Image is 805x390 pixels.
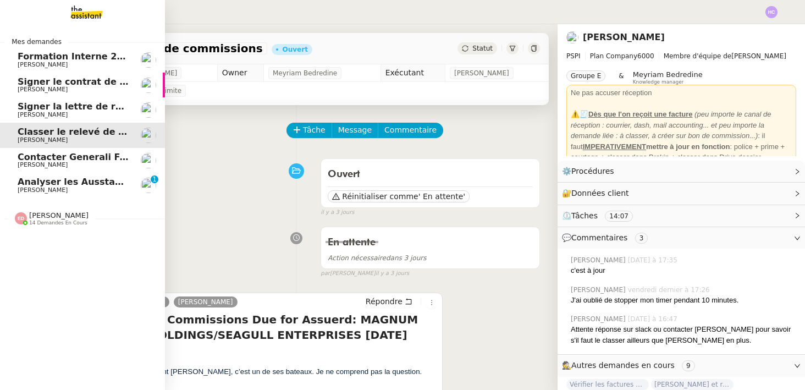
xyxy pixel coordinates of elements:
[628,255,680,265] span: [DATE] à 17:35
[558,355,805,376] div: 🕵️Autres demandes en cours 9
[18,51,208,62] span: Formation Interne 2 - [PERSON_NAME]
[571,295,796,306] div: J'ai oublié de stopper mon timer pendant 10 minutes.
[583,142,730,151] strong: mettre à jour en fonction
[635,233,648,244] nz-tag: 3
[566,31,578,43] img: users%2FNmPW3RcGagVdwlUj0SIRjiM8zA23%2Favatar%2Fb3e8f68e-88d8-429d-a2bd-00fb6f2d12db
[366,296,402,307] span: Répondre
[562,233,652,242] span: 💬
[558,183,805,204] div: 🔐Données client
[18,161,68,168] span: [PERSON_NAME]
[15,212,27,224] img: svg
[571,110,771,140] em: (peu importe le canal de réception : courrier, dash, mail accounting... et peu importe la demande...
[18,61,68,68] span: [PERSON_NAME]
[141,178,156,193] img: users%2Fa6PbEmLwvGXylUqKytRPpDpAx153%2Favatar%2Ffanny.png
[286,123,332,138] button: Tâche
[571,167,614,175] span: Procédures
[217,64,263,82] td: Owner
[633,70,703,79] span: Meyriam Bedredine
[472,45,493,52] span: Statut
[588,110,692,118] u: Dès que l'on reçoit une facture
[765,6,778,18] img: svg
[141,128,156,143] img: users%2FNmPW3RcGagVdwlUj0SIRjiM8zA23%2Favatar%2Fb3e8f68e-88d8-429d-a2bd-00fb6f2d12db
[141,153,156,168] img: users%2Fa6PbEmLwvGXylUqKytRPpDpAx153%2Favatar%2Ffanny.png
[303,124,326,136] span: Tâche
[571,211,598,220] span: Tâches
[141,78,156,93] img: users%2FTDxDvmCjFdN3QFePFNGdQUcJcQk1%2Favatar%2F0cfb3a67-8790-4592-a9ec-92226c678442
[362,295,416,307] button: Répondre
[321,269,409,278] small: [PERSON_NAME]
[651,379,734,390] span: [PERSON_NAME] et rembourser les polices d'assurance
[328,254,426,262] span: dans 3 jours
[571,109,792,173] div: ⚠️🧾 : il faut : police + prime + courtage + classer dans Brokin + classer dans Drive dossier Fact...
[141,102,156,118] img: users%2FTDxDvmCjFdN3QFePFNGdQUcJcQk1%2Favatar%2F0cfb3a67-8790-4592-a9ec-92226c678442
[566,52,581,60] span: PSPI
[5,36,68,47] span: Mes demandes
[566,51,796,62] span: [PERSON_NAME]
[283,46,308,53] div: Ouvert
[628,314,680,324] span: [DATE] à 16:47
[566,379,649,390] span: Vérifier les factures non réglées
[342,191,418,202] span: Réinitialiser comme
[174,297,238,307] a: [PERSON_NAME]
[18,111,68,118] span: [PERSON_NAME]
[583,142,646,151] u: IMPERATIVEMENT
[454,68,509,79] span: [PERSON_NAME]
[562,361,699,370] span: 🕵️
[384,124,437,136] span: Commentaire
[18,101,179,112] span: Signer la lettre de rémunération
[566,70,605,81] nz-tag: Groupe E
[571,324,796,345] div: Attente réponse sur slack ou contacter [PERSON_NAME] pour savoir s'il faut le classer ailleurs qu...
[682,360,695,371] nz-tag: 9
[633,79,684,85] span: Knowledge manager
[29,211,89,219] span: [PERSON_NAME]
[558,205,805,227] div: ⏲️Tâches 14:07
[328,238,376,248] span: En attente
[151,175,158,183] nz-badge-sup: 1
[637,52,654,60] span: 6000
[633,70,703,85] app-user-label: Knowledge manager
[376,269,409,278] span: il y a 3 jours
[273,68,337,79] span: Meyriam Bedredine
[562,187,633,200] span: 🔐
[378,123,443,138] button: Commentaire
[571,285,628,295] span: [PERSON_NAME]
[571,189,629,197] span: Données client
[571,314,628,324] span: [PERSON_NAME]
[18,136,68,144] span: [PERSON_NAME]
[321,208,354,217] span: il y a 3 jours
[418,191,465,202] span: ' En attente'
[29,220,87,226] span: 14 demandes en cours
[18,86,68,93] span: [PERSON_NAME]
[338,124,372,136] span: Message
[152,175,157,185] p: 1
[628,285,712,295] span: vendredi dernier à 17:26
[58,367,422,387] span: Cela doit être classé sous le client [PERSON_NAME], c’est un de ses bateaux. Je ne comprend pas l...
[18,186,68,194] span: [PERSON_NAME]
[571,233,627,242] span: Commentaires
[619,70,624,85] span: &
[562,165,619,178] span: ⚙️
[664,52,732,60] span: Membre d'équipe de
[321,269,330,278] span: par
[558,227,805,249] div: 💬Commentaires 3
[571,361,675,370] span: Autres demandes en cours
[58,312,438,343] h4: Re: Statement of Commissions Due for Assuerd: MAGNUM HOLDING/AGA HOLDINGS/SEAGULL ENTERPRISES [DATE]
[571,87,792,98] div: Ne pas accuser réception
[571,265,796,276] div: c'est à jour
[328,190,470,202] button: Réinitialiser comme' En attente'
[562,211,642,220] span: ⏲️
[583,32,665,42] a: [PERSON_NAME]
[558,161,805,182] div: ⚙️Procédures
[328,169,360,179] span: Ouvert
[18,127,182,137] span: Classer le relevé de commissions
[605,211,633,222] nz-tag: 14:07
[590,52,637,60] span: Plan Company
[141,52,156,68] img: users%2Fa6PbEmLwvGXylUqKytRPpDpAx153%2Favatar%2Ffanny.png
[18,152,275,162] span: Contacter Generali France pour demande AU094424
[381,64,445,82] td: Exécutant
[328,254,386,262] span: Action nécessaire
[18,177,188,187] span: Analyser les Ausstandsmeldungen
[332,123,378,138] button: Message
[571,255,628,265] span: [PERSON_NAME]
[18,76,175,87] span: Signer le contrat de la mutuelle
